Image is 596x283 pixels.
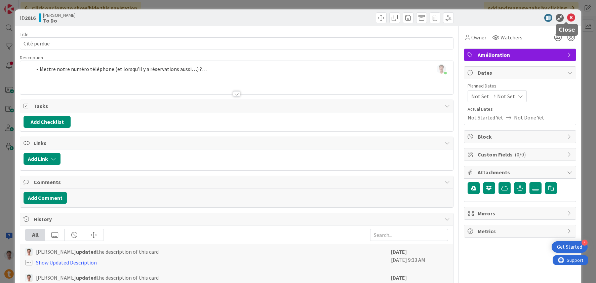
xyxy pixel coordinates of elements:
[391,248,448,267] div: [DATE] 9:33 AM
[34,178,441,186] span: Comments
[437,64,446,74] img: 0TjQOl55fTm26WTNtFRZRMfitfQqYWSn.jpg
[25,274,33,282] img: JG
[20,31,29,37] label: Title
[501,33,522,41] span: Watchers
[25,14,36,21] b: 2016
[24,116,71,128] button: Add Checklist
[36,248,159,256] span: [PERSON_NAME] the description of this card
[24,153,61,165] button: Add Link
[43,12,76,18] span: [PERSON_NAME]
[36,259,97,266] a: Show Updated Description
[25,248,33,256] img: JG
[20,14,36,22] span: ID
[478,51,564,59] span: Amélioration
[370,229,448,241] input: Search...
[559,27,575,33] h5: Close
[76,274,96,281] b: updated
[76,248,96,255] b: updated
[514,113,544,121] span: Not Done Yet
[468,82,572,90] span: Planned Dates
[515,151,526,158] span: ( 0/0 )
[24,192,67,204] button: Add Comment
[478,69,564,77] span: Dates
[478,209,564,217] span: Mirrors
[478,133,564,141] span: Block
[20,37,453,49] input: type card name here...
[391,248,407,255] b: [DATE]
[471,33,486,41] span: Owner
[557,244,582,250] div: Get Started
[43,18,76,23] b: To Do
[14,1,31,9] span: Support
[552,241,588,253] div: Open Get Started checklist, remaining modules: 4
[478,168,564,176] span: Attachments
[34,102,441,110] span: Tasks
[34,139,441,147] span: Links
[468,113,503,121] span: Not Started Yet
[32,65,449,73] li: Mettre notre numéro téléphone (et lorsqu’il y a réservations aussi…) ?…
[468,106,572,113] span: Actual Dates
[582,240,588,246] div: 4
[34,215,441,223] span: History
[26,229,45,241] div: All
[20,55,43,61] span: Description
[471,92,489,100] span: Not Set
[497,92,515,100] span: Not Set
[391,274,407,281] b: [DATE]
[36,274,159,282] span: [PERSON_NAME] the description of this card
[478,227,564,235] span: Metrics
[478,150,564,158] span: Custom Fields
